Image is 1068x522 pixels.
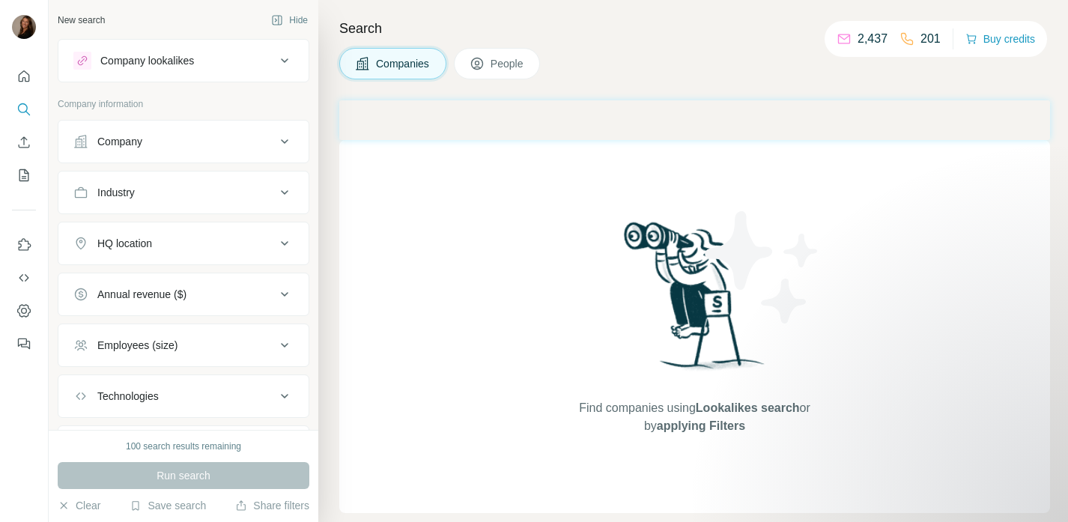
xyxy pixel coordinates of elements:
[12,231,36,258] button: Use Surfe on LinkedIn
[696,401,800,414] span: Lookalikes search
[97,236,152,251] div: HQ location
[376,56,431,71] span: Companies
[58,43,309,79] button: Company lookalikes
[12,129,36,156] button: Enrich CSV
[97,389,159,404] div: Technologies
[261,9,318,31] button: Hide
[12,15,36,39] img: Avatar
[58,97,309,111] p: Company information
[617,218,773,385] img: Surfe Illustration - Woman searching with binoculars
[1017,471,1053,507] iframe: Intercom live chat
[12,330,36,357] button: Feedback
[574,399,814,435] span: Find companies using or by
[100,53,194,68] div: Company lookalikes
[58,124,309,160] button: Company
[58,174,309,210] button: Industry
[339,18,1050,39] h4: Search
[12,162,36,189] button: My lists
[58,498,100,513] button: Clear
[97,338,178,353] div: Employees (size)
[12,297,36,324] button: Dashboard
[97,185,135,200] div: Industry
[657,419,745,432] span: applying Filters
[965,28,1035,49] button: Buy credits
[12,96,36,123] button: Search
[58,327,309,363] button: Employees (size)
[58,225,309,261] button: HQ location
[491,56,525,71] span: People
[126,440,241,453] div: 100 search results remaining
[58,429,309,465] button: Keywords
[130,498,206,513] button: Save search
[12,264,36,291] button: Use Surfe API
[339,100,1050,140] iframe: Banner
[58,378,309,414] button: Technologies
[920,30,941,48] p: 201
[695,200,830,335] img: Surfe Illustration - Stars
[235,498,309,513] button: Share filters
[12,63,36,90] button: Quick start
[97,287,186,302] div: Annual revenue ($)
[58,276,309,312] button: Annual revenue ($)
[58,13,105,27] div: New search
[858,30,888,48] p: 2,437
[97,134,142,149] div: Company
